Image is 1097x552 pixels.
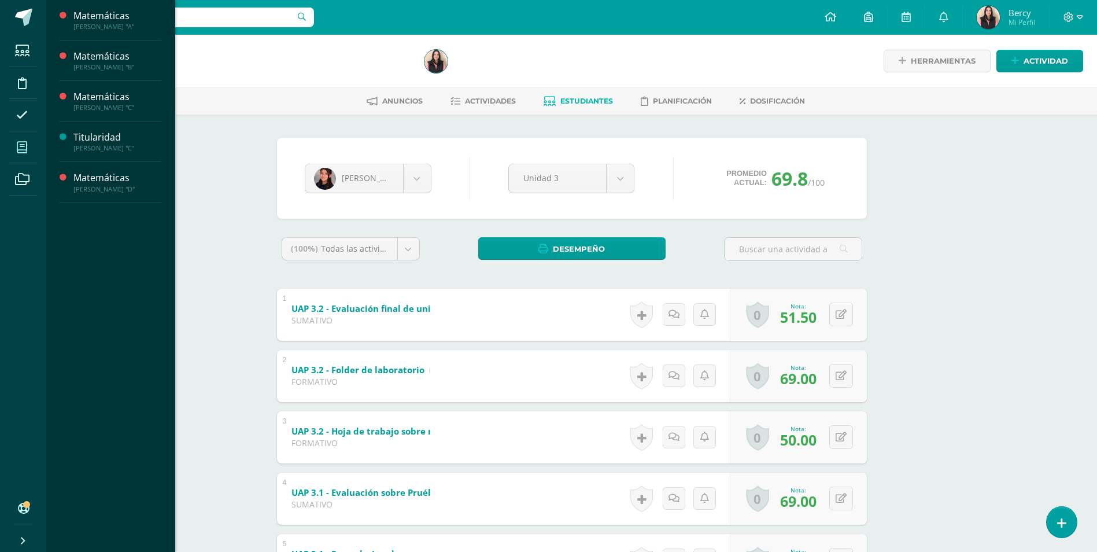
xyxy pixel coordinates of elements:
[73,23,161,31] div: [PERSON_NAME] "A"
[750,97,805,105] span: Dosificación
[291,315,430,326] div: SUMATIVO
[90,47,411,64] h1: Matemáticas
[291,376,430,387] div: FORMATIVO
[73,9,161,31] a: Matemáticas[PERSON_NAME] "A"
[291,422,552,441] a: UAP 3.2 - Hoja de trabajo sobre matriz inversa
[771,166,808,191] span: 69.8
[73,50,161,71] a: Matemáticas[PERSON_NAME] "B"
[291,425,492,437] b: UAP 3.2 - Hoja de trabajo sobre matriz inversa
[746,424,769,451] a: 0
[90,64,411,75] div: Quinto Bachillerato 'A'
[73,131,161,144] div: Titularidad
[73,171,161,185] div: Matemáticas
[291,499,430,510] div: SUMATIVO
[725,238,862,260] input: Buscar una actividad aquí...
[746,485,769,512] a: 0
[291,484,505,502] a: UAP 3.1 - Evaluación sobre PruébaT
[291,364,424,376] b: UAP 3.2 - Folder de laboratorio
[780,486,817,494] div: Nota:
[73,104,161,112] div: [PERSON_NAME] "C"
[780,302,817,310] div: Nota:
[429,364,485,376] strong: (Sobre 100.0)
[746,363,769,389] a: 0
[478,237,666,260] a: Desempeño
[884,50,991,72] a: Herramientas
[291,437,430,448] div: FORMATIVO
[780,430,817,450] span: 50.00
[321,243,464,254] span: Todas las actividades de esta unidad
[291,361,485,380] a: UAP 3.2 - Folder de laboratorio (Sobre 100.0)
[641,92,712,111] a: Planificación
[73,185,161,193] div: [PERSON_NAME] "D"
[726,169,767,187] span: Promedio actual:
[291,300,698,318] a: UAP 3.2 - Evaluación final de unidad sobre algebra de matrices y matriz inversa
[291,487,444,498] b: UAP 3.1 - Evaluación sobre PruébaT
[780,369,817,388] span: 69.00
[653,97,712,105] span: Planificación
[291,243,318,254] span: (100%)
[780,425,817,433] div: Nota:
[73,171,161,193] a: Matemáticas[PERSON_NAME] "D"
[1009,7,1035,19] span: Bercy
[424,50,448,73] img: fb56935bba63daa7fe05cf2484700457.png
[553,238,605,260] span: Desempeño
[73,9,161,23] div: Matemáticas
[780,491,817,511] span: 69.00
[808,177,825,188] span: /100
[560,97,613,105] span: Estudiantes
[305,164,431,193] a: [PERSON_NAME]
[544,92,613,111] a: Estudiantes
[780,363,817,371] div: Nota:
[996,50,1083,72] a: Actividad
[282,238,419,260] a: (100%)Todas las actividades de esta unidad
[977,6,1000,29] img: fb56935bba63daa7fe05cf2484700457.png
[367,92,423,111] a: Anuncios
[73,90,161,112] a: Matemáticas[PERSON_NAME] "C"
[291,303,637,314] b: UAP 3.2 - Evaluación final de unidad sobre algebra de matrices y matriz inversa
[382,97,423,105] span: Anuncios
[746,301,769,328] a: 0
[73,131,161,152] a: Titularidad[PERSON_NAME] "C"
[73,144,161,152] div: [PERSON_NAME] "C"
[54,8,314,27] input: Busca un usuario...
[73,63,161,71] div: [PERSON_NAME] "B"
[523,164,592,192] span: Unidad 3
[342,172,407,183] span: [PERSON_NAME]
[465,97,516,105] span: Actividades
[314,168,336,190] img: 9011d181bfdfa67e90766952b0b3a892.png
[1024,50,1068,72] span: Actividad
[73,50,161,63] div: Matemáticas
[780,307,817,327] span: 51.50
[911,50,976,72] span: Herramientas
[450,92,516,111] a: Actividades
[509,164,634,193] a: Unidad 3
[1009,17,1035,27] span: Mi Perfil
[73,90,161,104] div: Matemáticas
[740,92,805,111] a: Dosificación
